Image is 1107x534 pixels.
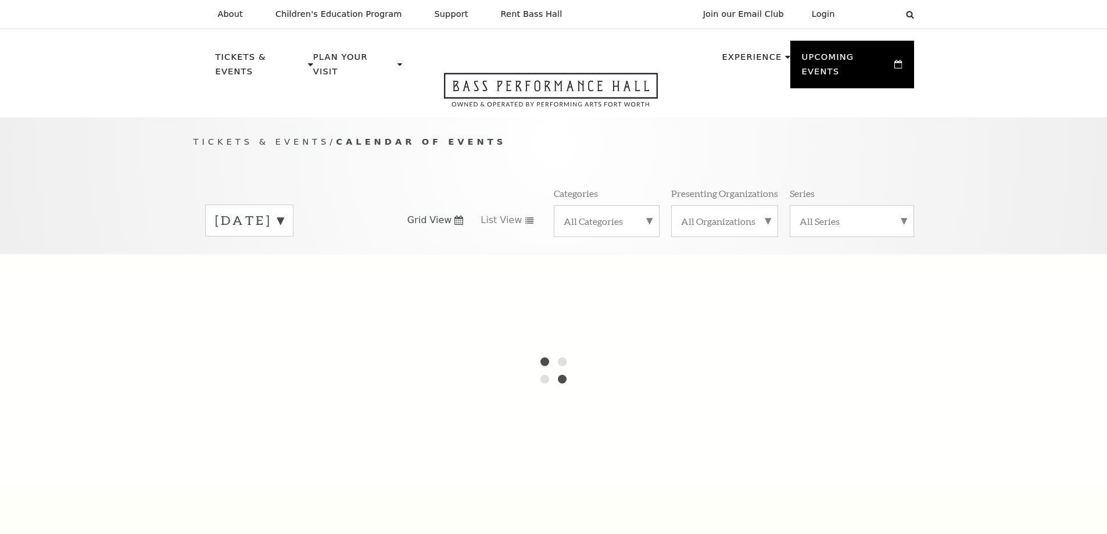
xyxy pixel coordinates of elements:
[554,187,598,199] p: Categories
[854,9,895,20] select: Select:
[481,214,522,227] span: List View
[194,135,914,149] p: /
[681,215,768,227] label: All Organizations
[790,187,815,199] p: Series
[218,9,243,19] p: About
[336,137,506,146] span: Calendar of Events
[194,137,330,146] span: Tickets & Events
[313,50,395,85] p: Plan Your Visit
[216,50,306,85] p: Tickets & Events
[722,50,782,71] p: Experience
[407,214,452,227] span: Grid View
[435,9,468,19] p: Support
[802,50,892,85] p: Upcoming Events
[501,9,563,19] p: Rent Bass Hall
[275,9,402,19] p: Children's Education Program
[671,187,778,199] p: Presenting Organizations
[800,215,904,227] label: All Series
[215,212,284,230] label: [DATE]
[564,215,650,227] label: All Categories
